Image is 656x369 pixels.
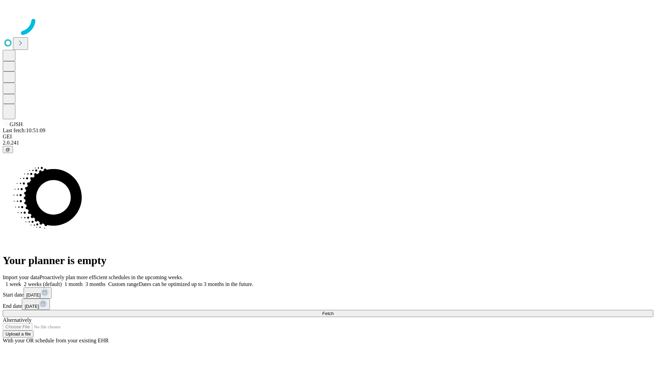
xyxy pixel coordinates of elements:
[65,281,83,287] span: 1 month
[3,310,653,317] button: Fetch
[3,254,653,267] h1: Your planner is empty
[3,317,31,323] span: Alternatively
[3,330,33,338] button: Upload a file
[10,121,23,127] span: GJSH
[24,287,52,299] button: [DATE]
[322,311,333,316] span: Fetch
[108,281,139,287] span: Custom range
[3,134,653,140] div: GEI
[25,304,39,309] span: [DATE]
[3,287,653,299] div: Start date
[5,147,10,152] span: @
[3,299,653,310] div: End date
[40,274,183,280] span: Proactively plan more efficient schedules in the upcoming weeks.
[22,299,50,310] button: [DATE]
[3,338,109,343] span: With your OR schedule from your existing EHR
[3,127,45,133] span: Last fetch: 10:51:09
[24,281,62,287] span: 2 weeks (default)
[85,281,106,287] span: 3 months
[3,140,653,146] div: 2.0.241
[3,146,13,153] button: @
[26,292,41,298] span: [DATE]
[5,281,21,287] span: 1 week
[139,281,253,287] span: Dates can be optimized up to 3 months in the future.
[3,274,40,280] span: Import your data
